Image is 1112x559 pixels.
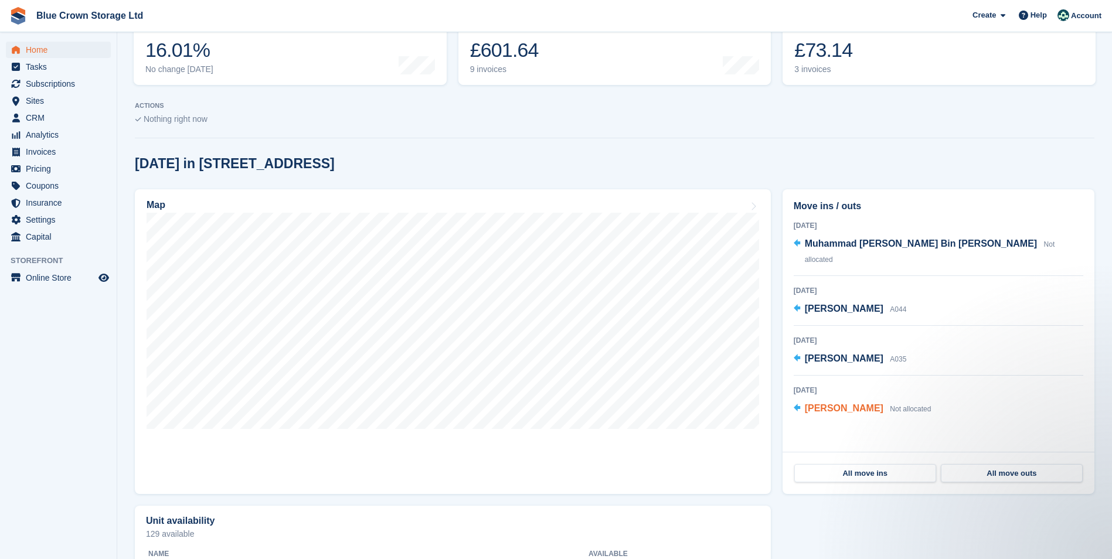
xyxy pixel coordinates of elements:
span: Muhammad [PERSON_NAME] Bin [PERSON_NAME] [805,238,1037,248]
a: All move ins [794,464,936,483]
img: stora-icon-8386f47178a22dfd0bd8f6a31ec36ba5ce8667c1dd55bd0f319d3a0aa187defe.svg [9,7,27,25]
div: [DATE] [794,220,1083,231]
h2: Map [147,200,165,210]
a: Month-to-date sales £601.64 9 invoices [458,11,771,85]
span: [PERSON_NAME] [805,403,883,413]
p: ACTIONS [135,102,1094,110]
a: menu [6,144,111,160]
a: [PERSON_NAME] Not allocated [794,401,931,417]
span: Home [26,42,96,58]
a: Blue Crown Storage Ltd [32,6,148,25]
span: Analytics [26,127,96,143]
a: [PERSON_NAME] A044 [794,302,907,317]
div: [DATE] [794,385,1083,396]
span: Account [1071,10,1101,22]
span: Create [972,9,996,21]
p: 129 available [146,530,760,538]
div: 9 invoices [470,64,557,74]
span: Capital [26,229,96,245]
a: menu [6,110,111,126]
div: 16.01% [145,38,213,62]
a: menu [6,127,111,143]
a: menu [6,178,111,194]
span: Subscriptions [26,76,96,92]
span: Insurance [26,195,96,211]
span: Nothing right now [144,114,208,124]
span: CRM [26,110,96,126]
span: Storefront [11,255,117,267]
a: Occupancy 16.01% No change [DATE] [134,11,447,85]
span: Invoices [26,144,96,160]
a: menu [6,161,111,177]
a: Awaiting payment £73.14 3 invoices [783,11,1096,85]
span: Sites [26,93,96,109]
div: [DATE] [794,335,1083,346]
h2: [DATE] in [STREET_ADDRESS] [135,156,335,172]
span: Tasks [26,59,96,75]
a: menu [6,76,111,92]
h2: Move ins / outs [794,199,1083,213]
div: No change [DATE] [145,64,213,74]
a: All move outs [941,464,1083,483]
span: Settings [26,212,96,228]
div: £601.64 [470,38,557,62]
img: John Marshall [1057,9,1069,21]
a: menu [6,195,111,211]
span: Not allocated [890,405,931,413]
div: 3 invoices [794,64,875,74]
span: Help [1031,9,1047,21]
span: A035 [890,355,906,363]
span: A044 [890,305,906,313]
a: Map [135,189,771,494]
a: [PERSON_NAME] A035 [794,352,907,367]
span: [PERSON_NAME] [805,353,883,363]
a: menu [6,42,111,58]
img: blank_slate_check_icon-ba018cac091ee9be17c0a81a6c232d5eb81de652e7a59be601be346b1b6ddf79.svg [135,117,141,122]
div: [DATE] [794,285,1083,296]
a: menu [6,270,111,286]
a: Preview store [97,271,111,285]
a: menu [6,229,111,245]
a: menu [6,59,111,75]
span: [PERSON_NAME] [805,304,883,313]
span: Pricing [26,161,96,177]
a: Muhammad [PERSON_NAME] Bin [PERSON_NAME] Not allocated [794,237,1083,267]
div: £73.14 [794,38,875,62]
span: Coupons [26,178,96,194]
h2: Unit availability [146,516,215,526]
span: Online Store [26,270,96,286]
a: menu [6,93,111,109]
a: menu [6,212,111,228]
